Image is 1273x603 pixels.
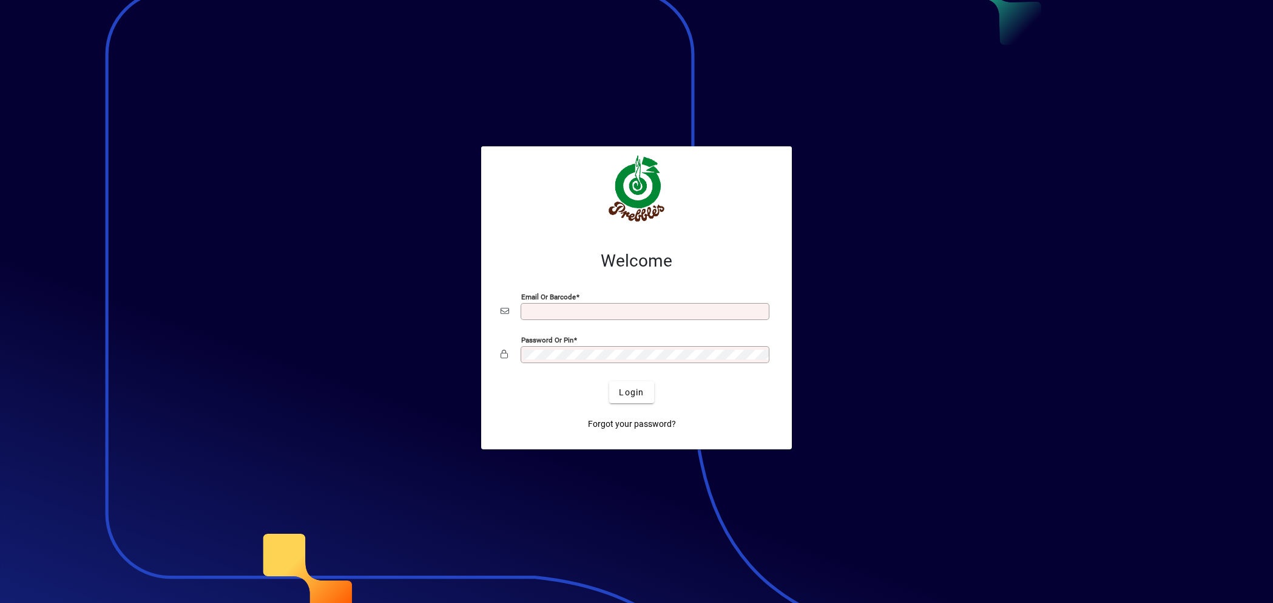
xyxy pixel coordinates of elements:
[501,251,772,271] h2: Welcome
[588,418,676,431] span: Forgot your password?
[583,413,681,435] a: Forgot your password?
[521,336,573,344] mat-label: Password or Pin
[609,381,653,403] button: Login
[619,386,644,399] span: Login
[521,293,576,301] mat-label: Email or Barcode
